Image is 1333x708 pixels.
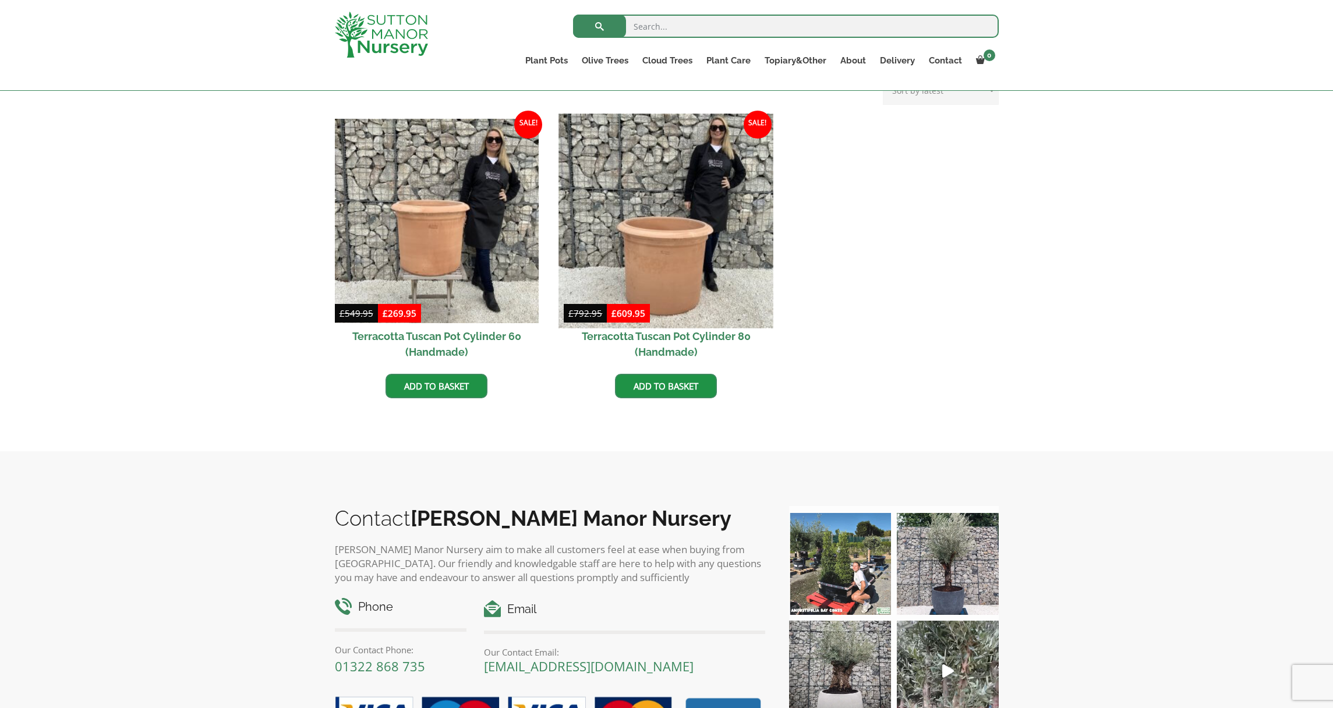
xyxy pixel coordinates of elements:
b: [PERSON_NAME] Manor Nursery [411,506,731,530]
span: £ [340,307,345,319]
p: Our Contact Email: [484,645,765,659]
a: Plant Care [699,52,758,69]
bdi: 269.95 [383,307,416,319]
span: Sale! [744,111,772,139]
img: A beautiful multi-stem Spanish Olive tree potted in our luxurious fibre clay pots 😍😍 [897,513,999,615]
h2: Terracotta Tuscan Pot Cylinder 60 (Handmade) [335,323,539,365]
p: [PERSON_NAME] Manor Nursery aim to make all customers feel at ease when buying from [GEOGRAPHIC_D... [335,543,766,585]
h2: Contact [335,506,766,530]
bdi: 609.95 [611,307,645,319]
bdi: 549.95 [340,307,373,319]
a: Plant Pots [518,52,575,69]
img: Our elegant & picturesque Angustifolia Cones are an exquisite addition to your Bay Tree collectio... [789,513,891,615]
input: Search... [573,15,999,38]
svg: Play [942,664,954,678]
span: £ [383,307,388,319]
p: Our Contact Phone: [335,643,467,657]
a: Sale! Terracotta Tuscan Pot Cylinder 80 (Handmade) [564,119,768,365]
a: Olive Trees [575,52,635,69]
h4: Phone [335,598,467,616]
a: Topiary&Other [758,52,833,69]
bdi: 792.95 [568,307,602,319]
a: [EMAIL_ADDRESS][DOMAIN_NAME] [484,657,694,675]
a: Contact [922,52,969,69]
a: Cloud Trees [635,52,699,69]
a: Add to basket: “Terracotta Tuscan Pot Cylinder 60 (Handmade)” [386,374,487,398]
a: About [833,52,873,69]
a: 0 [969,52,999,69]
img: Terracotta Tuscan Pot Cylinder 60 (Handmade) [335,119,539,323]
span: Sale! [514,111,542,139]
a: 01322 868 735 [335,657,425,675]
img: Terracotta Tuscan Pot Cylinder 80 (Handmade) [559,114,773,328]
a: Sale! Terracotta Tuscan Pot Cylinder 60 (Handmade) [335,119,539,365]
h2: Terracotta Tuscan Pot Cylinder 80 (Handmade) [564,323,768,365]
span: £ [611,307,617,319]
a: Add to basket: “Terracotta Tuscan Pot Cylinder 80 (Handmade)” [615,374,717,398]
h4: Email [484,600,765,618]
span: £ [568,307,574,319]
img: logo [335,12,428,58]
a: Delivery [873,52,922,69]
span: 0 [984,49,995,61]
